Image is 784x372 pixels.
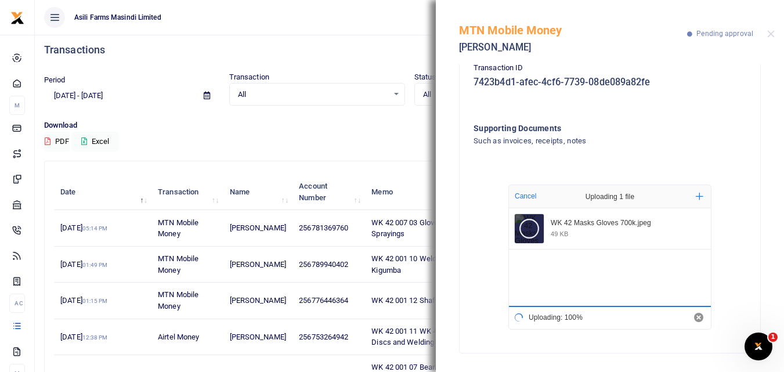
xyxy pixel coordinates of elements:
label: Status [414,71,436,83]
th: Date: activate to sort column descending [54,174,151,210]
span: WK 42 001 12 Shafts BH 321 [371,296,468,305]
span: [PERSON_NAME] [230,333,286,341]
span: Asili Farms Masindi Limited [70,12,166,23]
span: MTN Mobile Money [158,254,198,275]
label: Period [44,74,66,86]
button: Excel [71,132,119,151]
li: Ac [9,294,25,313]
img: logo-small [10,11,24,25]
span: MTN Mobile Money [158,290,198,310]
h5: MTN Mobile Money [459,23,687,37]
span: [DATE] [60,223,107,232]
span: MTN Mobile Money [158,218,198,239]
iframe: Intercom live chat [745,333,772,360]
div: WK 42 Masks Gloves 700k.jpeg [551,219,703,228]
button: Cancel [694,313,703,322]
p: Download [44,120,775,132]
div: File Uploader [508,185,711,330]
span: [DATE] [60,260,107,269]
span: All [423,89,573,100]
button: Add more files [691,188,708,205]
th: Account Number: activate to sort column ascending [292,174,365,210]
span: WK 42 001 10 Welding Gas refilling for Kigumba [371,254,500,275]
label: Transaction [229,71,269,83]
span: All [238,89,388,100]
span: [DATE] [60,296,107,305]
div: Uploading 1 file [561,185,659,208]
p: Transaction ID [474,62,746,74]
button: PDF [44,132,70,151]
div: Uploading [509,306,585,329]
h4: Transactions [44,44,775,56]
span: 256789940402 [299,260,348,269]
input: select period [44,86,194,106]
th: Name: activate to sort column ascending [223,174,292,210]
small: 12:38 PM [82,334,108,341]
span: WK 42 007 03 Gloves and Masks for Sprayings [371,218,492,239]
div: Uploading: 100% [529,314,583,321]
small: 01:49 PM [82,262,108,268]
span: 256753264942 [299,333,348,341]
span: Pending approval [696,30,753,38]
button: Cancel [511,189,540,204]
h5: 7423b4d1-afec-4cf6-7739-08de089a82fe [474,77,746,88]
span: [PERSON_NAME] [230,223,286,232]
a: logo-small logo-large logo-large [10,13,24,21]
span: [PERSON_NAME] [230,260,286,269]
span: 1 [768,333,778,342]
th: Transaction: activate to sort column ascending [151,174,223,210]
span: Airtel Money [158,333,199,341]
span: [PERSON_NAME] [230,296,286,305]
span: WK 42 001 11 WK 42 001 22 Cutting Discs and Welding Helmet for Tinus [371,327,492,347]
li: M [9,96,25,115]
h5: [PERSON_NAME] [459,42,687,53]
th: Memo: activate to sort column ascending [365,174,508,210]
small: 05:14 PM [82,225,108,232]
h4: Supporting Documents [474,122,699,135]
span: 256781369760 [299,223,348,232]
span: [DATE] [60,333,107,341]
h4: Such as invoices, receipts, notes [474,135,699,147]
button: Close [767,30,775,38]
small: 01:15 PM [82,298,108,304]
span: 256776446364 [299,296,348,305]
